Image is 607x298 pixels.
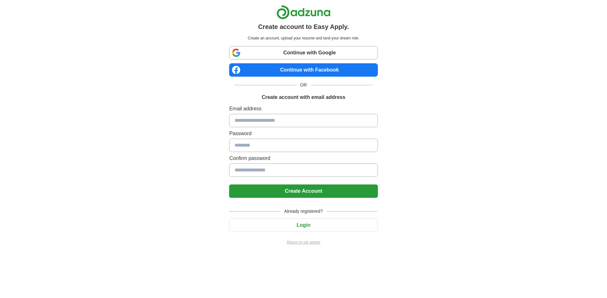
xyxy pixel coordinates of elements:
[229,222,378,228] a: Login
[230,35,376,41] p: Create an account, upload your resume and land your dream role.
[229,63,378,77] a: Continue with Facebook
[262,94,345,101] h1: Create account with email address
[276,5,331,19] img: Adzuna logo
[229,105,378,113] label: Email address
[280,208,326,215] span: Already registered?
[229,218,378,232] button: Login
[229,130,378,137] label: Password
[258,22,349,31] h1: Create account to Easy Apply.
[229,46,378,59] a: Continue with Google
[297,82,311,88] span: OR
[229,239,378,245] a: Return to job advert
[229,184,378,198] button: Create Account
[229,155,378,162] label: Confirm password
